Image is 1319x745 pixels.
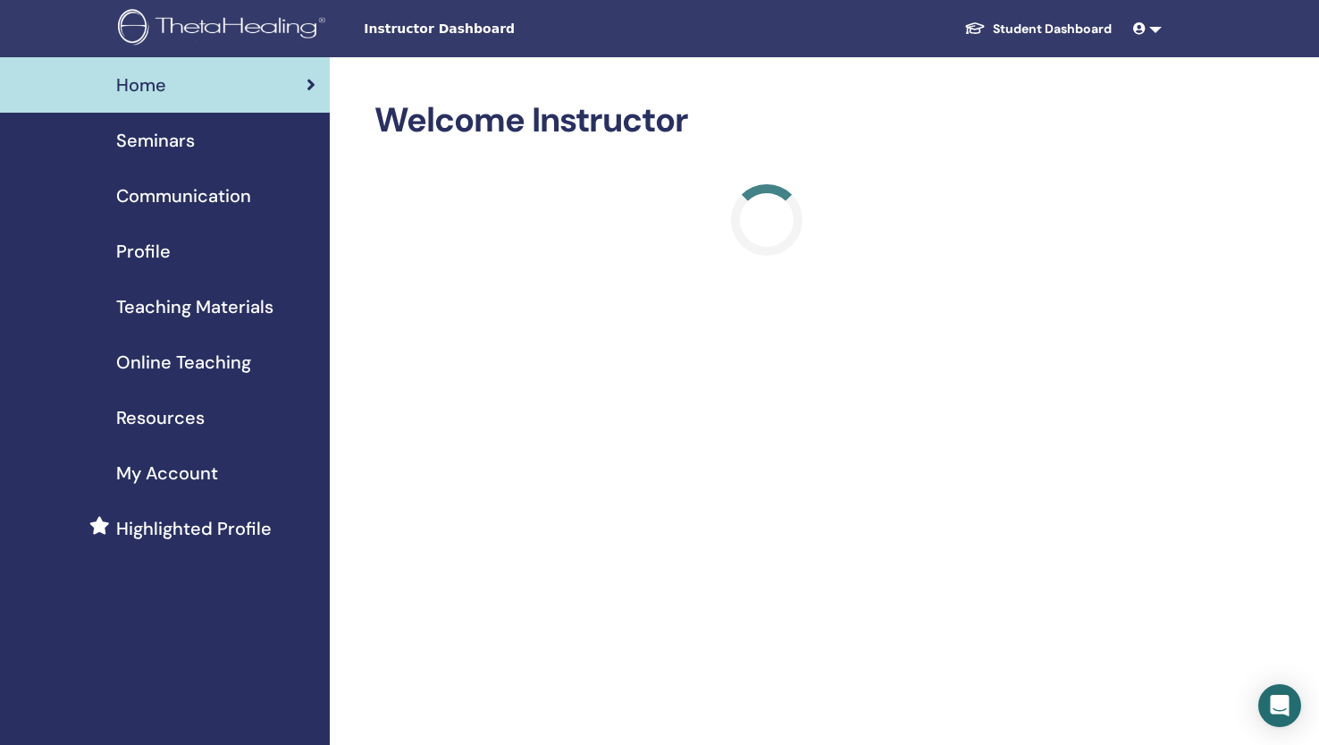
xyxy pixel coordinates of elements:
div: Open Intercom Messenger [1258,684,1301,727]
span: Highlighted Profile [116,515,272,542]
img: graduation-cap-white.svg [964,21,986,36]
img: logo.png [118,9,332,49]
span: Communication [116,182,251,209]
span: Resources [116,404,205,431]
span: My Account [116,460,218,487]
span: Teaching Materials [116,293,273,320]
span: Home [116,72,166,98]
span: Seminars [116,127,195,154]
span: Profile [116,238,171,265]
h2: Welcome Instructor [374,100,1158,141]
span: Online Teaching [116,349,251,376]
span: Instructor Dashboard [364,20,632,38]
a: Student Dashboard [950,13,1126,46]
